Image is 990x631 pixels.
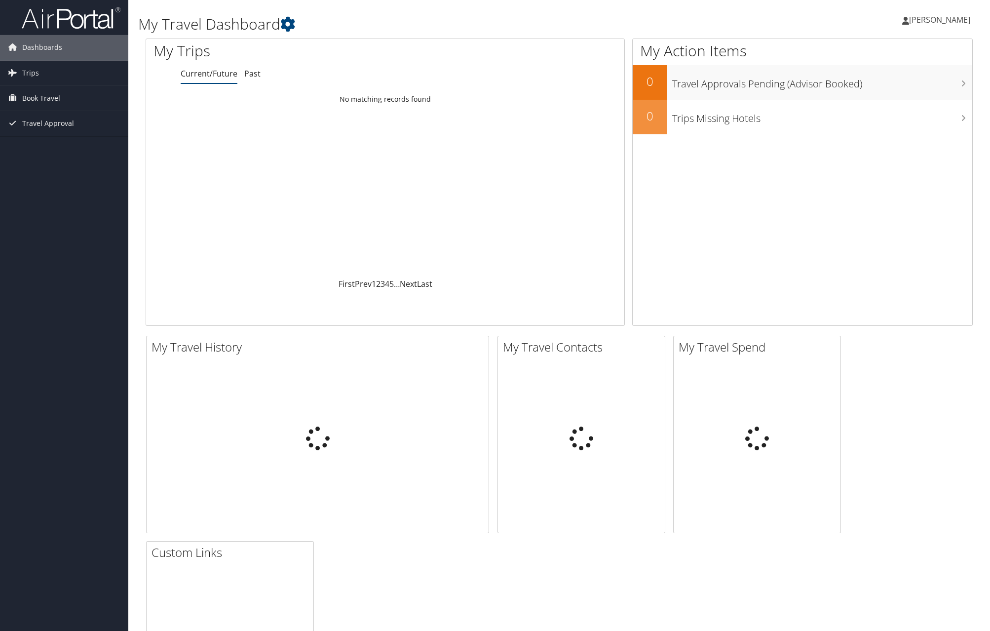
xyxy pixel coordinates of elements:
h2: 0 [633,108,667,124]
img: airportal-logo.png [22,6,120,30]
h1: My Travel Dashboard [138,14,699,35]
span: [PERSON_NAME] [909,14,970,25]
a: 0Trips Missing Hotels [633,100,972,134]
span: … [394,278,400,289]
span: Book Travel [22,86,60,111]
a: 0Travel Approvals Pending (Advisor Booked) [633,65,972,100]
a: 3 [381,278,385,289]
h2: Custom Links [152,544,313,561]
a: 5 [389,278,394,289]
span: Dashboards [22,35,62,60]
h2: My Travel Spend [679,339,840,355]
h2: My Travel Contacts [503,339,665,355]
h1: My Action Items [633,40,972,61]
span: Trips [22,61,39,85]
a: First [339,278,355,289]
a: Current/Future [181,68,237,79]
a: 1 [372,278,376,289]
td: No matching records found [146,90,624,108]
h3: Trips Missing Hotels [672,107,972,125]
a: [PERSON_NAME] [902,5,980,35]
h1: My Trips [153,40,418,61]
a: Past [244,68,261,79]
a: 4 [385,278,389,289]
a: Prev [355,278,372,289]
a: Last [417,278,432,289]
h2: 0 [633,73,667,90]
a: Next [400,278,417,289]
h3: Travel Approvals Pending (Advisor Booked) [672,72,972,91]
h2: My Travel History [152,339,489,355]
span: Travel Approval [22,111,74,136]
a: 2 [376,278,381,289]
